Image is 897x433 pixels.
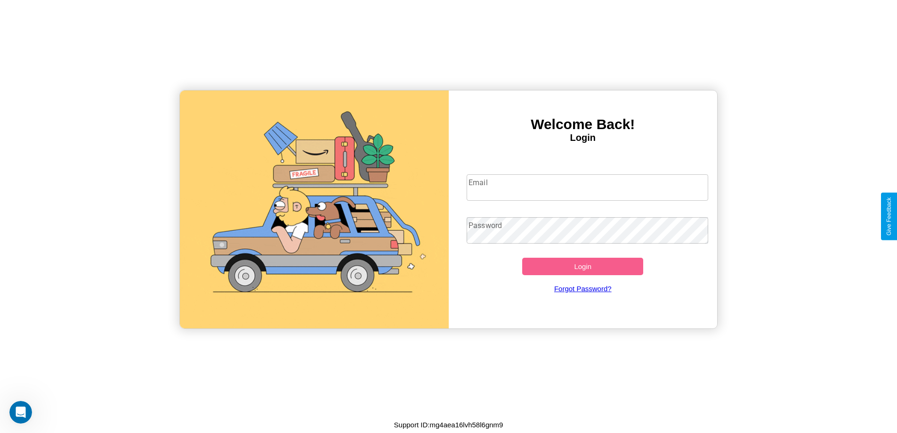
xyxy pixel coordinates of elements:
img: gif [180,90,449,328]
h4: Login [449,132,718,143]
a: Forgot Password? [462,275,703,302]
button: Login [522,258,643,275]
div: Give Feedback [886,197,892,236]
h3: Welcome Back! [449,116,718,132]
iframe: Intercom live chat [9,401,32,424]
p: Support ID: mg4aea16lvh58l6gnm9 [394,418,503,431]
